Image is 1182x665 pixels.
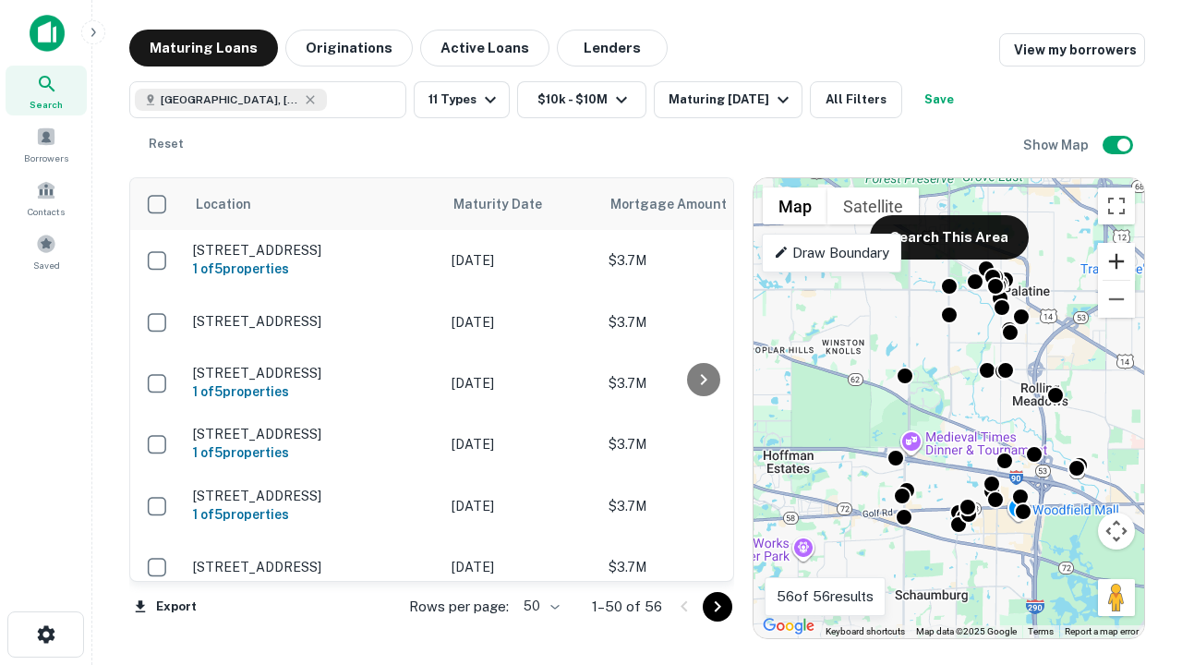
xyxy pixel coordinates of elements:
[777,586,874,608] p: 56 of 56 results
[420,30,549,66] button: Active Loans
[30,97,63,112] span: Search
[409,596,509,618] p: Rows per page:
[870,215,1029,260] button: Search This Area
[193,504,433,525] h6: 1 of 5 properties
[452,434,590,454] p: [DATE]
[193,313,433,330] p: [STREET_ADDRESS]
[193,559,433,575] p: [STREET_ADDRESS]
[28,204,65,219] span: Contacts
[193,442,433,463] h6: 1 of 5 properties
[654,81,802,118] button: Maturing [DATE]
[195,193,251,215] span: Location
[452,496,590,516] p: [DATE]
[1090,458,1182,547] iframe: Chat Widget
[754,178,1144,638] div: 0 0
[703,592,732,622] button: Go to next page
[774,242,889,264] p: Draw Boundary
[669,89,794,111] div: Maturing [DATE]
[599,178,802,230] th: Mortgage Amount
[193,259,433,279] h6: 1 of 5 properties
[609,373,793,393] p: $3.7M
[161,91,299,108] span: [GEOGRAPHIC_DATA], [GEOGRAPHIC_DATA]
[414,81,510,118] button: 11 Types
[1098,281,1135,318] button: Zoom out
[452,557,590,577] p: [DATE]
[758,614,819,638] img: Google
[1023,135,1092,155] h6: Show Map
[285,30,413,66] button: Originations
[810,81,902,118] button: All Filters
[610,193,751,215] span: Mortgage Amount
[129,30,278,66] button: Maturing Loans
[137,126,196,163] button: Reset
[442,178,599,230] th: Maturity Date
[1065,626,1139,636] a: Report a map error
[1098,579,1135,616] button: Drag Pegman onto the map to open Street View
[916,626,1017,636] span: Map data ©2025 Google
[452,250,590,271] p: [DATE]
[184,178,442,230] th: Location
[516,593,562,620] div: 50
[453,193,566,215] span: Maturity Date
[1098,243,1135,280] button: Zoom in
[609,250,793,271] p: $3.7M
[30,15,65,52] img: capitalize-icon.png
[24,151,68,165] span: Borrowers
[999,33,1145,66] a: View my borrowers
[193,381,433,402] h6: 1 of 5 properties
[1098,187,1135,224] button: Toggle fullscreen view
[609,312,793,332] p: $3.7M
[758,614,819,638] a: Open this area in Google Maps (opens a new window)
[193,488,433,504] p: [STREET_ADDRESS]
[609,557,793,577] p: $3.7M
[592,596,662,618] p: 1–50 of 56
[609,496,793,516] p: $3.7M
[33,258,60,272] span: Saved
[452,373,590,393] p: [DATE]
[6,66,87,115] a: Search
[193,426,433,442] p: [STREET_ADDRESS]
[557,30,668,66] button: Lenders
[452,312,590,332] p: [DATE]
[910,81,969,118] button: Save your search to get updates of matches that match your search criteria.
[129,593,201,621] button: Export
[827,187,919,224] button: Show satellite imagery
[6,119,87,169] a: Borrowers
[763,187,827,224] button: Show street map
[826,625,905,638] button: Keyboard shortcuts
[6,173,87,223] a: Contacts
[517,81,646,118] button: $10k - $10M
[6,226,87,276] a: Saved
[193,242,433,259] p: [STREET_ADDRESS]
[193,365,433,381] p: [STREET_ADDRESS]
[1028,626,1054,636] a: Terms (opens in new tab)
[609,434,793,454] p: $3.7M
